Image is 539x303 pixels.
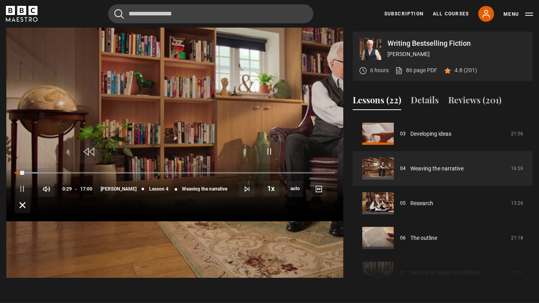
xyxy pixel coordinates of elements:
[39,181,54,197] button: Mute
[395,66,437,75] a: 86 page PDF
[387,50,526,58] p: [PERSON_NAME]
[239,181,255,197] button: Next Lesson
[410,165,464,173] a: Weaving the narrative
[503,10,533,18] button: Toggle navigation
[410,130,451,138] a: Developing ideas
[433,10,469,17] a: All Courses
[411,94,439,110] button: Details
[448,94,502,110] button: Reviews (201)
[353,94,401,110] button: Lessons (22)
[101,187,137,191] span: [PERSON_NAME]
[114,9,124,19] button: Submit the search query
[410,234,437,242] a: The outline
[455,66,477,75] p: 4.8 (201)
[410,199,433,208] a: Research
[387,40,526,47] p: Writing Bestselling Fiction
[62,182,72,196] span: 0:29
[108,4,313,23] input: Search
[15,172,335,174] div: Progress Bar
[311,181,327,197] button: Captions
[287,181,303,197] span: auto
[370,66,389,75] p: 6 hours
[384,10,423,17] a: Subscription
[80,182,92,196] span: 17:00
[6,32,343,221] video-js: Video Player
[287,181,303,197] div: Current quality: 1080p
[263,181,279,196] button: Playback Rate
[6,6,37,22] svg: BBC Maestro
[75,186,77,192] span: -
[15,181,30,197] button: Pause
[149,187,168,191] span: Lesson 4
[15,197,30,213] button: Fullscreen
[182,187,227,191] span: Weaving the narrative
